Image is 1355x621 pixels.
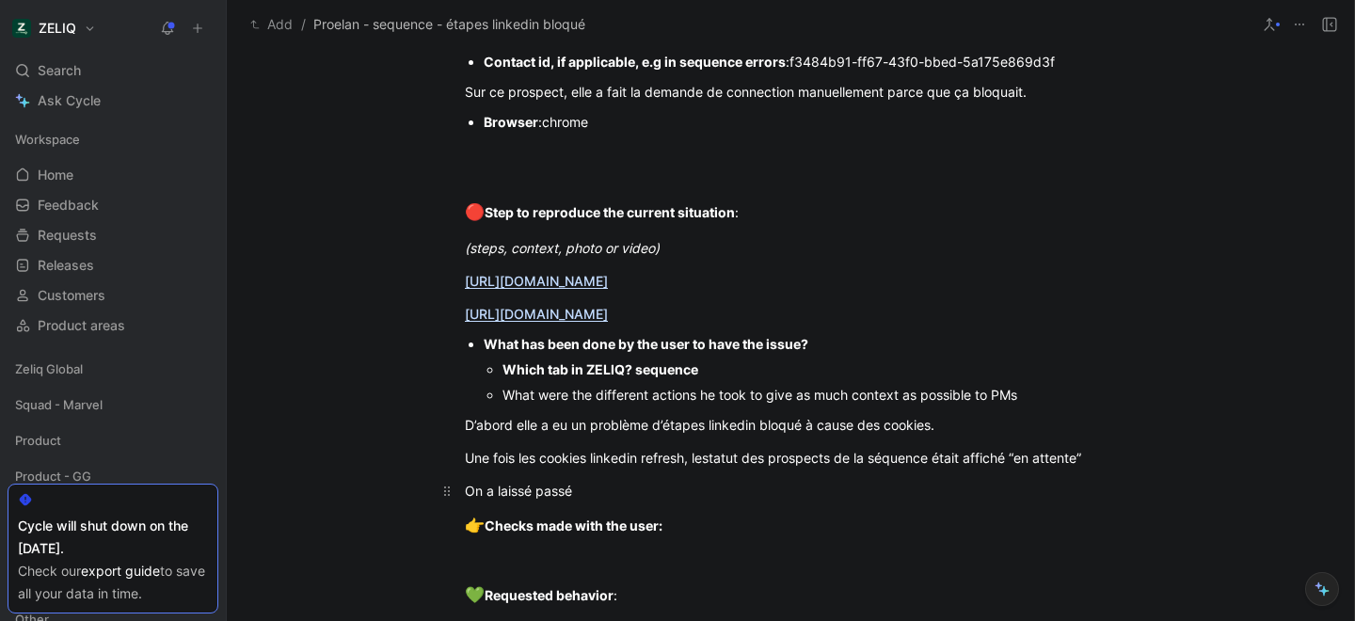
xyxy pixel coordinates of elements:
[465,82,1116,102] div: Sur ce prospect, elle a fait la demande de connection manuellement parce que ça bloquait.
[38,226,97,245] span: Requests
[465,273,608,289] a: [URL][DOMAIN_NAME]
[8,355,218,383] div: Zeliq Global
[8,390,218,419] div: Squad - Marvel
[465,583,1116,608] div: :
[38,316,125,335] span: Product areas
[39,20,76,37] h1: ZELIQ
[8,251,218,279] a: Releases
[465,240,660,256] em: (steps, context, photo or video)
[8,125,218,153] div: Workspace
[8,161,218,189] a: Home
[18,515,208,560] div: Cycle will shut down on the [DATE].
[8,15,101,41] button: ZELIQZELIQ
[465,585,485,604] span: 💚
[484,54,786,70] strong: Contact id, if applicable, e.g in sequence errors
[485,204,735,220] strong: Step to reproduce the current situation
[465,200,1116,225] div: :
[465,415,1116,435] div: D’abord elle a eu un problème d’étapes linkedin bloqué à cause des cookies.
[8,462,218,490] div: Product - GG
[484,336,808,352] strong: What has been done by the user to have the issue?
[789,54,1055,70] span: f3484b91-ff67-43f0-bbed-5a175e869d3f
[15,467,91,486] span: Product - GG
[15,395,103,414] span: Squad - Marvel
[38,89,101,112] span: Ask Cycle
[15,130,80,149] span: Workspace
[502,361,698,377] strong: Which tab in ZELIQ? sequence
[542,114,588,130] span: chrome
[8,311,218,340] a: Product areas
[485,587,614,603] strong: Requested behavior
[484,52,1116,72] div: :
[8,390,218,424] div: Squad - Marvel
[12,19,31,38] img: ZELIQ
[38,286,105,305] span: Customers
[8,221,218,249] a: Requests
[81,563,160,579] a: export guide
[15,431,61,450] span: Product
[38,256,94,275] span: Releases
[465,517,662,533] strong: Checks made with the user:
[313,13,585,36] span: Proelan - sequence - étapes linkedin bloqué
[38,196,99,215] span: Feedback
[465,448,1116,468] div: Une fois les cookies linkedin refresh, le
[8,426,218,460] div: Product
[38,59,81,82] span: Search
[301,13,306,36] span: /
[484,112,1116,132] div: :
[8,462,218,496] div: Product - GG
[465,516,485,534] span: 👉
[8,87,218,115] a: Ask Cycle
[18,560,208,605] div: Check our to save all your data in time.
[702,450,1081,466] span: statut des prospects de la séquence était affiché “en attente”
[8,355,218,389] div: Zeliq Global
[465,306,608,322] a: [URL][DOMAIN_NAME]
[8,281,218,310] a: Customers
[15,359,83,378] span: Zeliq Global
[465,483,572,499] span: On a laissé passé
[465,202,485,221] span: 🔴
[8,191,218,219] a: Feedback
[484,114,538,130] strong: Browser
[246,13,297,36] button: Add
[8,56,218,85] div: Search
[502,385,1116,405] div: What were the different actions he took to give as much context as possible to PMs
[8,426,218,454] div: Product
[38,166,73,184] span: Home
